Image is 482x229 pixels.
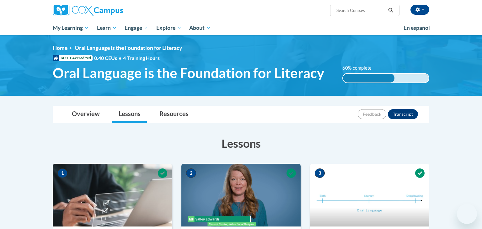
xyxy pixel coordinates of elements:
[66,106,106,123] a: Overview
[125,24,148,32] span: Engage
[53,55,93,61] span: IACET Accredited
[53,164,172,226] img: Course Image
[342,65,378,72] label: 60% complete
[399,21,434,35] a: En español
[386,7,395,14] button: Search
[189,24,211,32] span: About
[75,45,182,51] span: Oral Language is the Foundation for Literacy
[404,24,430,31] span: En español
[343,74,394,83] div: 60% complete
[93,21,121,35] a: Learn
[53,45,67,51] a: Home
[53,24,89,32] span: My Learning
[53,65,324,81] span: Oral Language is the Foundation for Literacy
[186,168,196,178] span: 2
[119,55,121,61] span: •
[120,21,152,35] a: Engage
[49,21,93,35] a: My Learning
[388,109,418,119] button: Transcript
[53,5,123,16] img: Cox Campus
[410,5,429,15] button: Account Settings
[57,168,67,178] span: 1
[94,55,123,61] span: 0.40 CEUs
[152,21,185,35] a: Explore
[43,21,439,35] div: Main menu
[112,106,147,123] a: Lessons
[315,168,325,178] span: 3
[181,164,301,226] img: Course Image
[153,106,195,123] a: Resources
[97,24,117,32] span: Learn
[123,55,160,61] span: 4 Training Hours
[336,7,386,14] input: Search Courses
[156,24,181,32] span: Explore
[358,109,386,119] button: Feedback
[185,21,215,35] a: About
[53,5,172,16] a: Cox Campus
[310,164,429,226] img: Course Image
[53,136,429,151] h3: Lessons
[457,204,477,224] iframe: Button to launch messaging window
